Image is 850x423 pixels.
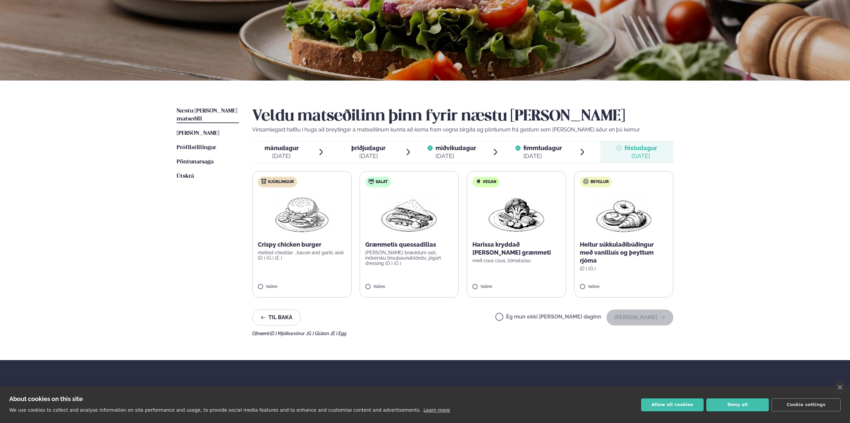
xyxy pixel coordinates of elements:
img: Vegan.svg [476,179,481,184]
p: We use cookies to collect and analyse information on site performance and usage, to provide socia... [9,407,421,413]
img: Quesadilla.png [380,193,438,235]
span: þriðjudagur [351,144,386,151]
div: [DATE] [624,152,657,160]
p: Heitur súkkulaðibúðingur með vanilluís og þeyttum rjóma [580,241,668,265]
p: Vinsamlegast hafðu í huga að breytingar á matseðlinum kunna að koma fram vegna birgða og pöntunum... [252,126,673,134]
div: [DATE] [523,152,562,160]
div: Ofnæmi: [252,331,673,336]
div: [DATE] [435,152,476,160]
img: salad.svg [369,179,374,184]
a: Learn more [424,407,450,413]
button: Deny all [706,398,769,411]
button: [PERSON_NAME] [606,310,673,325]
p: Grænmetis quessadillas [365,241,453,249]
p: melted cheddar , bacon and garlic aioli (D ) (G ) (E ) [258,250,346,261]
a: Útskrá [177,172,194,180]
span: Útskrá [177,173,194,179]
div: [DATE] [264,152,299,160]
strong: About cookies on this site [9,395,83,402]
p: með cous cous, tómatsósu [472,258,561,263]
img: Vegan.png [487,193,546,235]
img: bagle-new-16px.svg [583,179,589,184]
p: [PERSON_NAME] bræddum osti, indversku linsubaunablöndu, jógúrt dressing (D ) (G ) [365,250,453,266]
p: (D ) (G ) [580,266,668,271]
a: Pöntunarsaga [177,158,214,166]
span: (G ) Glúten , [307,331,331,336]
button: Cookie settings [771,398,841,411]
a: [PERSON_NAME] [177,129,219,137]
div: [DATE] [351,152,386,160]
img: Croissant.png [595,193,653,235]
span: mánudagur [264,144,299,151]
span: Salat [376,179,388,185]
span: Vegan [483,179,496,185]
span: Beyglur [591,179,609,185]
img: chicken.svg [261,179,266,184]
span: (E ) Egg [331,331,346,336]
span: Pöntunarsaga [177,159,214,165]
img: Hamburger.png [272,193,331,235]
a: close [834,382,845,393]
span: (D ) Mjólkurvörur , [270,331,307,336]
p: Harissa kryddað [PERSON_NAME] grænmeti [472,241,561,257]
span: Næstu [PERSON_NAME] matseðill [177,108,237,122]
a: Næstu [PERSON_NAME] matseðill [177,107,239,123]
h2: Veldu matseðilinn þinn fyrir næstu [PERSON_NAME] [252,107,673,126]
button: Allow all cookies [641,398,704,411]
span: [PERSON_NAME] [177,130,219,136]
span: miðvikudagur [435,144,476,151]
span: Prófílstillingar [177,145,216,150]
button: Til baka [252,310,301,325]
span: föstudagur [624,144,657,151]
a: Prófílstillingar [177,144,216,152]
span: fimmtudagur [523,144,562,151]
span: Kjúklingur [268,179,294,185]
p: Crispy chicken burger [258,241,346,249]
